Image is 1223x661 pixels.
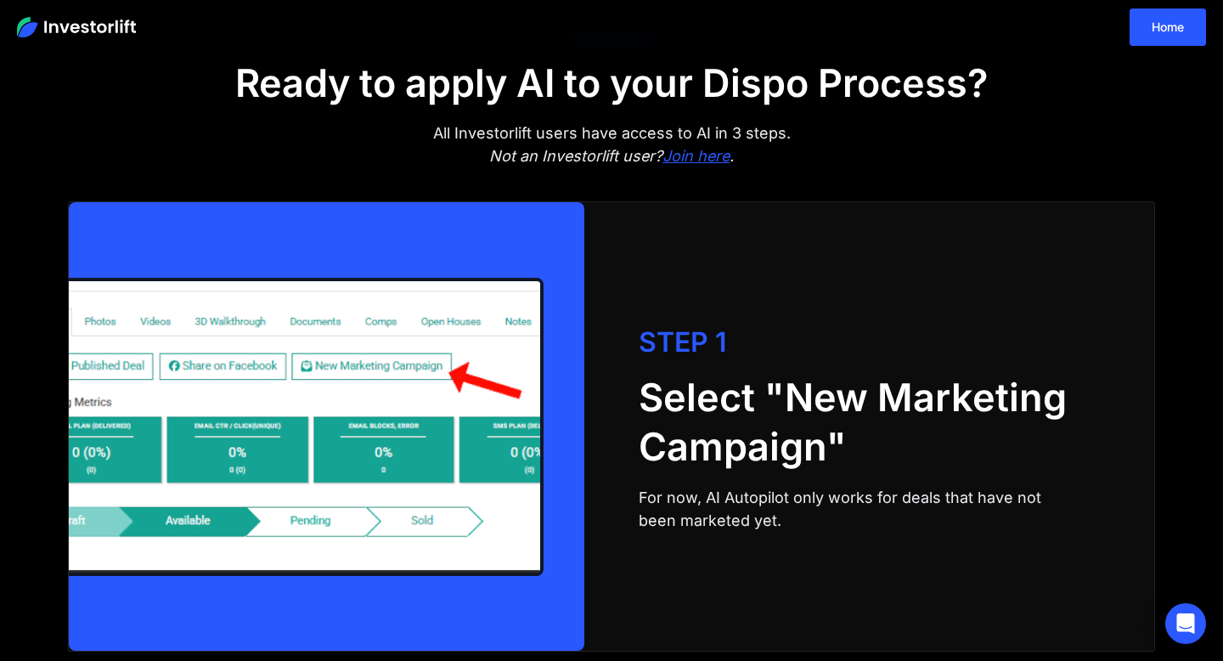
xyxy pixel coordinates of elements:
div: STEP 1 [639,322,1154,363]
a: Join here [662,147,730,165]
a: Home [1130,8,1206,46]
h2: Select "New Marketing Campaign" [639,373,1154,472]
div: All Investorlift users have access to AI in 3 steps. [212,121,1011,167]
em: Not an Investorlift user? [489,147,662,165]
div: For now, AI Autopilot only works for deals that have not been marketed yet. [639,486,1154,532]
h2: Ready to apply AI to your Dispo Process? [212,59,1011,109]
div: Open Intercom Messenger [1165,603,1206,644]
em: . [730,147,734,165]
